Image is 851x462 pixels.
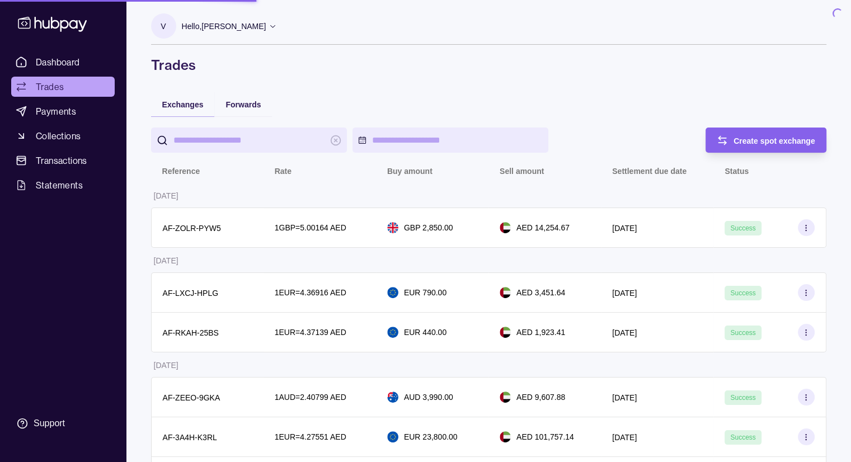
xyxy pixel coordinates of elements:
[154,191,178,200] p: [DATE]
[163,224,221,233] p: AF-ZOLR-PYW5
[162,167,200,176] p: Reference
[730,289,755,297] span: Success
[11,412,115,435] a: Support
[163,289,219,298] p: AF-LXCJ-HPLG
[11,77,115,97] a: Trades
[11,175,115,195] a: Statements
[612,224,637,233] p: [DATE]
[516,431,574,443] p: AED 101,757.14
[404,431,458,443] p: EUR 23,800.00
[516,326,565,338] p: AED 1,923.41
[734,136,815,145] span: Create spot exchange
[11,52,115,72] a: Dashboard
[500,287,511,298] img: ae
[516,286,565,299] p: AED 3,451.64
[162,100,204,109] span: Exchanges
[36,80,64,93] span: Trades
[275,326,346,338] p: 1 EUR = 4.37139 AED
[225,100,261,109] span: Forwards
[275,167,291,176] p: Rate
[154,361,178,370] p: [DATE]
[387,222,398,233] img: gb
[516,221,570,234] p: AED 14,254.67
[11,101,115,121] a: Payments
[275,221,346,234] p: 1 GBP = 5.00164 AED
[36,178,83,192] span: Statements
[387,431,398,442] img: eu
[36,129,81,143] span: Collections
[706,128,826,153] button: Create spot exchange
[151,56,826,74] h1: Trades
[725,167,749,176] p: Status
[36,105,76,118] span: Payments
[163,328,219,337] p: AF-RKAH-25BS
[404,391,453,403] p: AUD 3,990.00
[730,329,755,337] span: Success
[612,433,637,442] p: [DATE]
[182,20,266,32] p: Hello, [PERSON_NAME]
[612,328,637,337] p: [DATE]
[275,391,346,403] p: 1 AUD = 2.40799 AED
[36,154,87,167] span: Transactions
[612,289,637,298] p: [DATE]
[730,394,755,402] span: Success
[516,391,565,403] p: AED 9,607.88
[404,221,453,234] p: GBP 2,850.00
[387,327,398,338] img: eu
[11,126,115,146] a: Collections
[163,433,217,442] p: AF-3A4H-K3RL
[275,286,346,299] p: 1 EUR = 4.36916 AED
[387,287,398,298] img: eu
[500,222,511,233] img: ae
[404,286,446,299] p: EUR 790.00
[500,167,544,176] p: Sell amount
[612,167,687,176] p: Settlement due date
[275,431,346,443] p: 1 EUR = 4.27551 AED
[387,392,398,403] img: au
[500,327,511,338] img: ae
[154,256,178,265] p: [DATE]
[173,128,325,153] input: search
[163,393,220,402] p: AF-ZEEO-9GKA
[730,224,755,232] span: Success
[36,55,80,69] span: Dashboard
[11,150,115,171] a: Transactions
[730,433,755,441] span: Success
[387,167,432,176] p: Buy amount
[34,417,65,430] div: Support
[500,392,511,403] img: ae
[612,393,637,402] p: [DATE]
[404,326,446,338] p: EUR 440.00
[161,20,166,32] p: V
[500,431,511,442] img: ae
